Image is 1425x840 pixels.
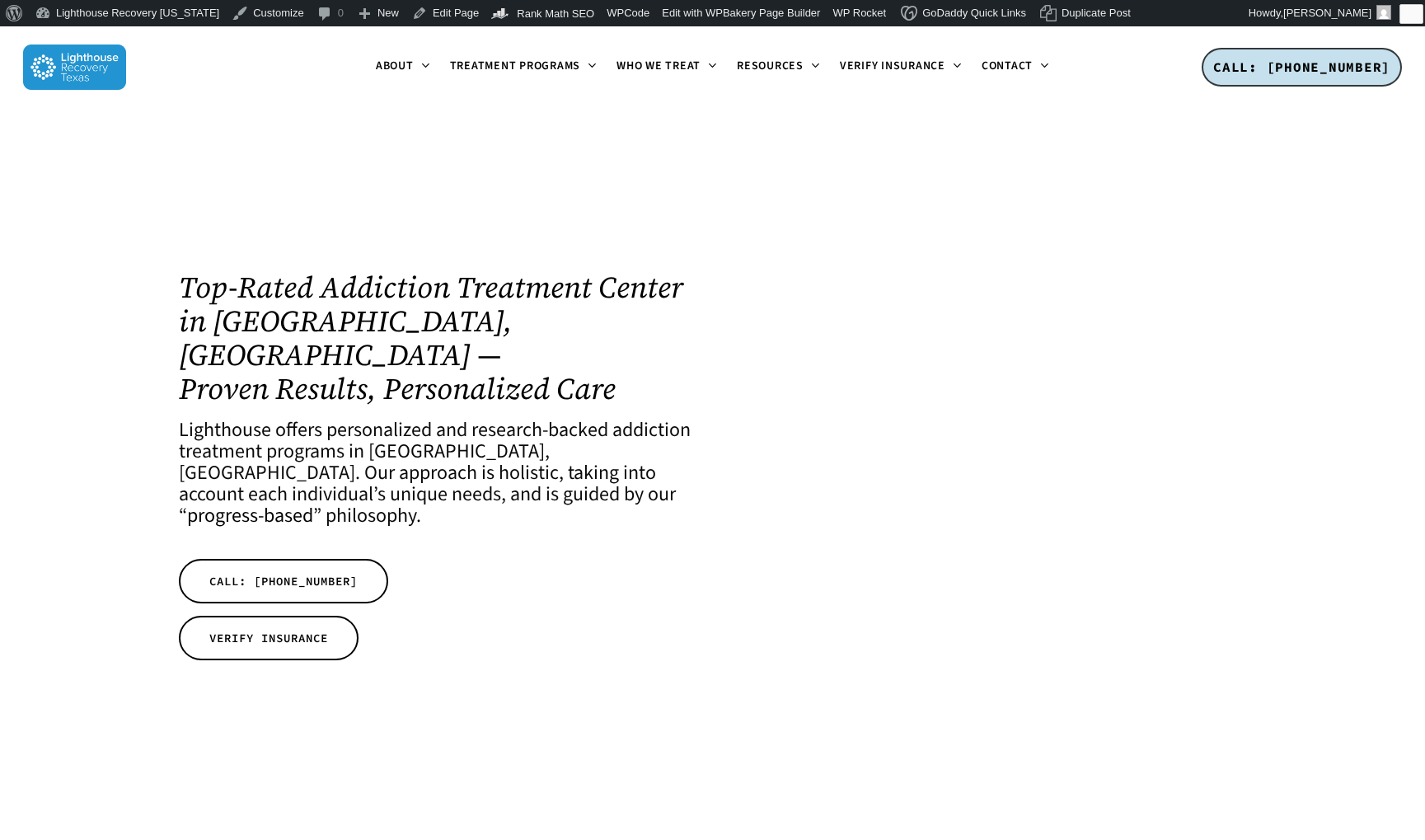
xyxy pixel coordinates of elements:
[179,616,359,660] a: VERIFY INSURANCE
[737,59,804,75] span: Resources
[1213,59,1390,75] span: CALL: [PHONE_NUMBER]
[517,7,594,20] span: Rank Math SEO
[179,420,691,527] h4: Lighthouse offers personalized and research-backed addiction treatment programs in [GEOGRAPHIC_DA...
[982,59,1033,75] span: Contact
[607,60,727,73] a: Who We Treat
[440,60,607,73] a: Treatment Programs
[209,630,328,646] span: VERIFY INSURANCE
[840,59,945,75] span: Verify Insurance
[727,60,830,73] a: Resources
[830,60,972,73] a: Verify Insurance
[376,59,414,75] span: About
[616,59,701,75] span: Who We Treat
[187,501,313,530] a: progress-based
[972,60,1059,73] a: Contact
[1283,7,1371,19] span: [PERSON_NAME]
[450,59,581,75] span: Treatment Programs
[366,60,440,73] a: About
[209,573,358,589] span: CALL: [PHONE_NUMBER]
[179,270,691,406] h1: Top-Rated Addiction Treatment Center in [GEOGRAPHIC_DATA], [GEOGRAPHIC_DATA] — Proven Results, Pe...
[1202,48,1402,87] a: CALL: [PHONE_NUMBER]
[23,45,126,90] img: Lighthouse Recovery Texas
[179,559,388,603] a: CALL: [PHONE_NUMBER]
